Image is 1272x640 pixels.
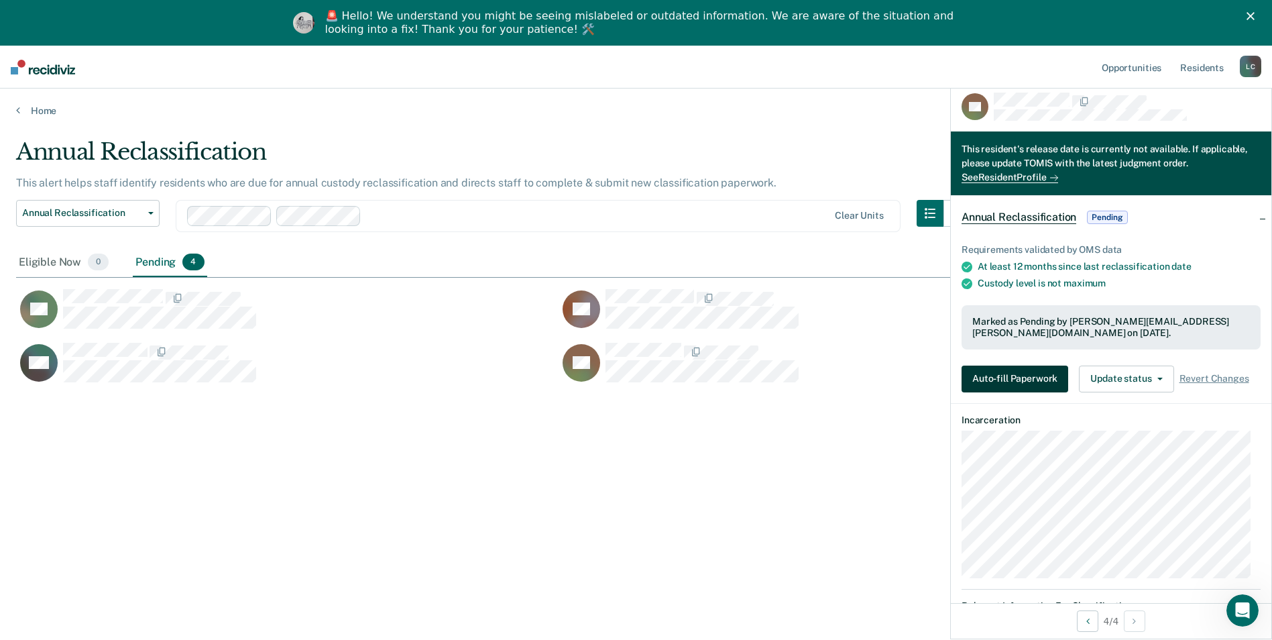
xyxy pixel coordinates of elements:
button: Update status [1079,366,1173,392]
a: Home [16,105,1256,117]
a: SeeResidentProfile [962,172,1058,183]
div: CaseloadOpportunityCell-00613334 [16,288,559,342]
div: Custody level is not [978,278,1261,289]
div: Marked as Pending by [PERSON_NAME][EMAIL_ADDRESS][PERSON_NAME][DOMAIN_NAME] on [DATE]. [972,316,1250,339]
button: Auto-fill Paperwork [962,366,1068,392]
span: 4 [182,254,204,271]
p: This alert helps staff identify residents who are due for annual custody reclassification and dir... [16,176,776,189]
span: date [1171,261,1191,272]
span: 0 [88,254,109,271]
div: 4 / 4 [951,603,1271,639]
button: Previous Opportunity [1077,610,1098,632]
div: Annual ReclassificationPending [951,196,1271,239]
button: Next Opportunity [1124,610,1145,632]
div: Clear units [835,210,884,221]
div: Annual Reclassification [16,138,970,176]
div: Pending [133,248,207,278]
a: Navigate to form link [962,366,1074,392]
iframe: Intercom live chat [1226,594,1259,627]
span: Pending [1087,211,1127,224]
div: Close [1247,12,1260,20]
span: Annual Reclassification [22,207,143,219]
div: Requirements validated by OMS data [962,244,1261,256]
div: L C [1240,56,1261,77]
img: Recidiviz [11,60,75,74]
div: 🚨 Hello! We understand you might be seeing mislabeled or outdated information. We are aware of th... [325,9,958,36]
div: CaseloadOpportunityCell-00103809 [559,342,1101,396]
span: maximum [1063,278,1106,288]
dt: Relevant Information For Classification [962,600,1261,612]
a: Residents [1177,46,1226,89]
span: Annual Reclassification [962,211,1076,224]
a: Opportunities [1099,46,1164,89]
div: CaseloadOpportunityCell-00402399 [559,288,1101,342]
img: Profile image for Kim [293,12,314,34]
div: At least 12 months since last reclassification [978,261,1261,272]
div: CaseloadOpportunityCell-00543855 [16,342,559,396]
div: Eligible Now [16,248,111,278]
div: This resident's release date is currently not available. If applicable, please update TOMIS with ... [951,131,1271,195]
dt: Incarceration [962,415,1261,426]
span: Revert Changes [1179,373,1249,384]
